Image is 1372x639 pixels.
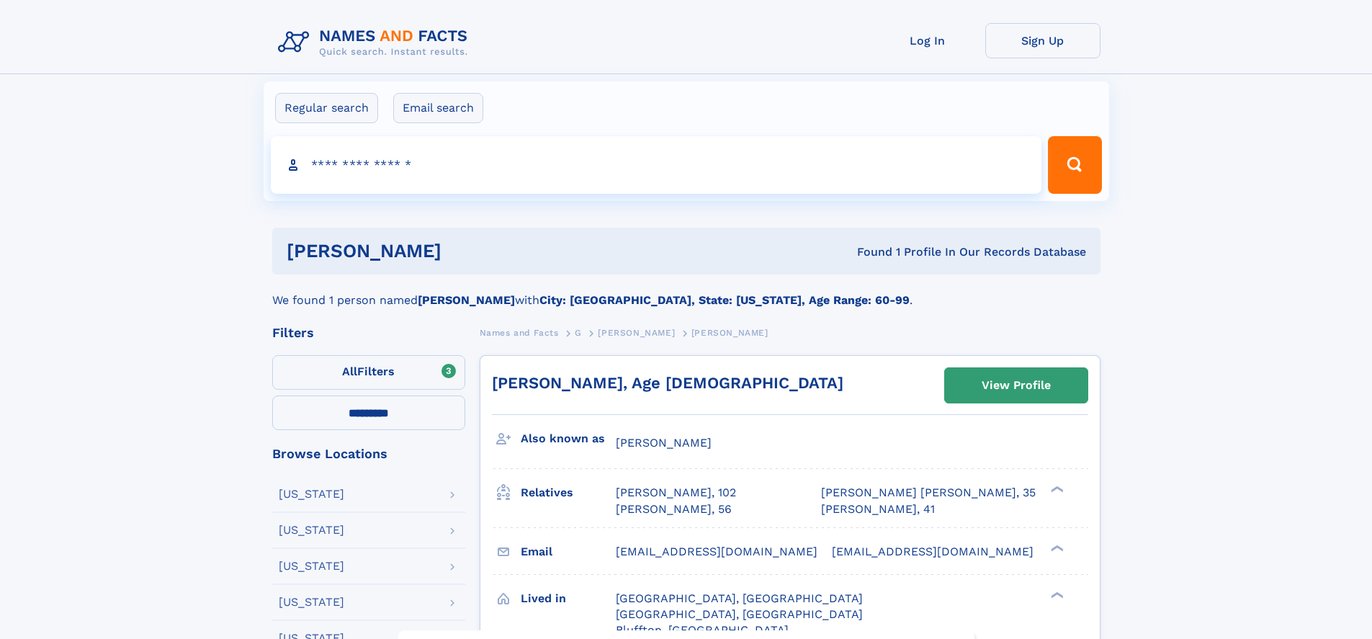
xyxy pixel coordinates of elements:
div: We found 1 person named with . [272,274,1100,309]
div: [US_STATE] [279,596,344,608]
h3: Relatives [521,481,616,505]
a: Names and Facts [480,323,559,341]
a: [PERSON_NAME], 56 [616,501,732,517]
span: [PERSON_NAME] [616,436,712,450]
div: [US_STATE] [279,560,344,572]
div: ❯ [1047,590,1064,599]
span: [EMAIL_ADDRESS][DOMAIN_NAME] [616,545,817,558]
div: View Profile [982,369,1051,402]
div: [US_STATE] [279,488,344,500]
img: Logo Names and Facts [272,23,480,62]
h3: Lived in [521,586,616,611]
div: ❯ [1047,543,1064,553]
span: [GEOGRAPHIC_DATA], [GEOGRAPHIC_DATA] [616,591,863,605]
a: View Profile [945,368,1088,403]
div: Browse Locations [272,447,465,460]
a: Sign Up [985,23,1100,58]
a: [PERSON_NAME], 102 [616,485,736,501]
b: [PERSON_NAME] [418,293,515,307]
span: All [342,365,357,378]
span: [PERSON_NAME] [598,328,675,338]
span: [PERSON_NAME] [691,328,768,338]
a: [PERSON_NAME] [598,323,675,341]
span: Bluffton, [GEOGRAPHIC_DATA] [616,623,789,637]
label: Email search [393,93,483,123]
a: [PERSON_NAME], 41 [821,501,935,517]
a: G [575,323,582,341]
a: [PERSON_NAME] [PERSON_NAME], 35 [821,485,1036,501]
div: [US_STATE] [279,524,344,536]
div: Found 1 Profile In Our Records Database [649,244,1086,260]
div: ❯ [1047,485,1064,494]
span: [EMAIL_ADDRESS][DOMAIN_NAME] [832,545,1034,558]
b: City: [GEOGRAPHIC_DATA], State: [US_STATE], Age Range: 60-99 [539,293,910,307]
div: Filters [272,326,465,339]
span: G [575,328,582,338]
h3: Email [521,540,616,564]
a: [PERSON_NAME], Age [DEMOGRAPHIC_DATA] [492,374,843,392]
label: Regular search [275,93,378,123]
h3: Also known as [521,426,616,451]
input: search input [271,136,1042,194]
a: Log In [870,23,985,58]
button: Search Button [1048,136,1101,194]
span: [GEOGRAPHIC_DATA], [GEOGRAPHIC_DATA] [616,607,863,621]
h1: [PERSON_NAME] [287,242,650,260]
label: Filters [272,355,465,390]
